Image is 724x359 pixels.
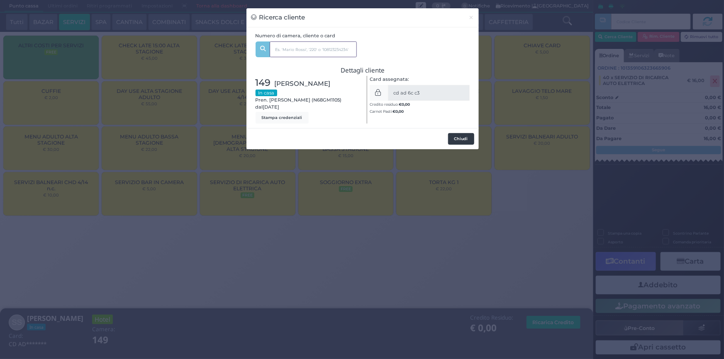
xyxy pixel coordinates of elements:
[370,109,404,114] small: Carnet Pasti:
[270,41,357,57] input: Es. 'Mario Rossi', '220' o '108123234234'
[370,102,410,107] small: Credito residuo:
[395,109,404,114] span: 0,00
[448,133,474,145] button: Chiudi
[256,67,470,74] h3: Dettagli cliente
[275,79,331,88] span: [PERSON_NAME]
[256,32,336,39] label: Numero di camera, cliente o card
[370,76,409,83] label: Card assegnata:
[256,90,277,96] small: In casa
[251,13,305,22] h3: Ricerca cliente
[392,109,404,114] b: €
[251,76,363,124] div: Pren. [PERSON_NAME] (N68GM1105) dal
[256,76,271,90] span: 149
[464,8,479,27] button: Chiudi
[256,112,309,124] button: Stampa credenziali
[402,102,410,107] span: 0,00
[263,104,280,111] span: [DATE]
[399,102,410,107] b: €
[469,13,474,22] span: ×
